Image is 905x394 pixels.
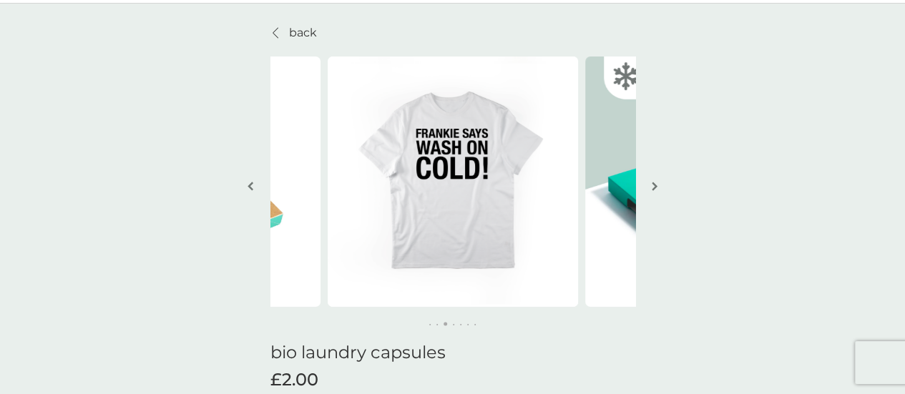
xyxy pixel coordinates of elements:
p: back [289,24,317,42]
span: £2.00 [270,370,318,390]
img: left-arrow.svg [248,181,253,192]
img: right-arrow.svg [652,181,657,192]
h1: bio laundry capsules [270,343,635,363]
a: back [270,24,317,42]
